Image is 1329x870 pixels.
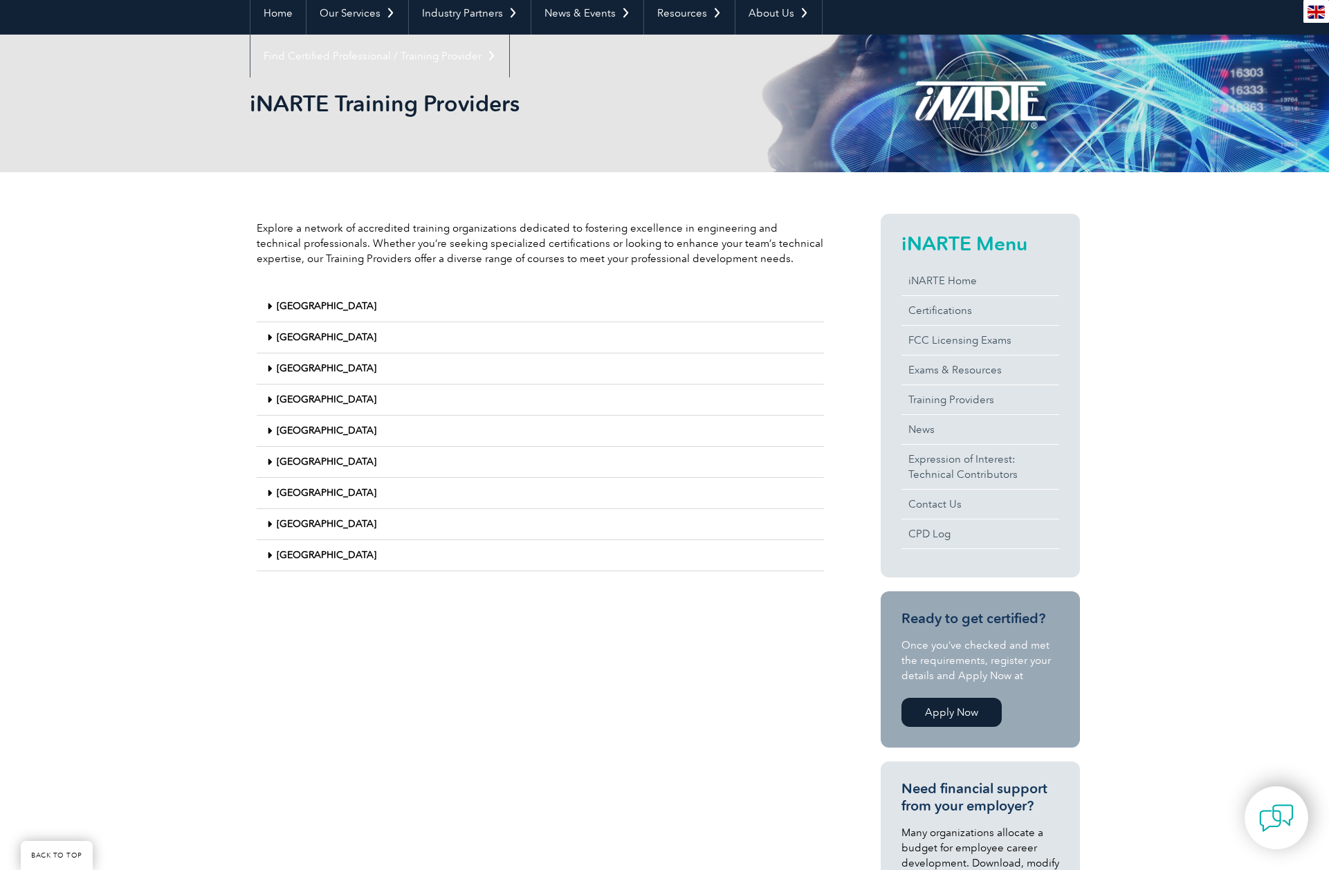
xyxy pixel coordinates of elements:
[21,841,93,870] a: BACK TO TOP
[257,478,824,509] div: [GEOGRAPHIC_DATA]
[901,638,1059,683] p: Once you’ve checked and met the requirements, register your details and Apply Now at
[901,519,1059,548] a: CPD Log
[901,266,1059,295] a: iNARTE Home
[257,385,824,416] div: [GEOGRAPHIC_DATA]
[1308,6,1325,19] img: en
[277,456,376,468] a: [GEOGRAPHIC_DATA]
[257,447,824,478] div: [GEOGRAPHIC_DATA]
[277,487,376,499] a: [GEOGRAPHIC_DATA]
[901,698,1002,727] a: Apply Now
[257,291,824,322] div: [GEOGRAPHIC_DATA]
[901,415,1059,444] a: News
[901,232,1059,254] h2: iNARTE Menu
[277,300,376,312] a: [GEOGRAPHIC_DATA]
[277,331,376,343] a: [GEOGRAPHIC_DATA]
[277,425,376,436] a: [GEOGRAPHIC_DATA]
[277,394,376,405] a: [GEOGRAPHIC_DATA]
[901,445,1059,489] a: Expression of Interest:Technical Contributors
[257,509,824,540] div: [GEOGRAPHIC_DATA]
[901,385,1059,414] a: Training Providers
[257,353,824,385] div: [GEOGRAPHIC_DATA]
[901,296,1059,325] a: Certifications
[901,610,1059,627] h3: Ready to get certified?
[277,518,376,530] a: [GEOGRAPHIC_DATA]
[901,326,1059,355] a: FCC Licensing Exams
[1259,801,1294,835] img: contact-chat.png
[901,355,1059,385] a: Exams & Resources
[901,780,1059,815] h3: Need financial support from your employer?
[277,549,376,561] a: [GEOGRAPHIC_DATA]
[250,90,781,117] h1: iNARTE Training Providers
[257,322,824,353] div: [GEOGRAPHIC_DATA]
[250,35,509,77] a: Find Certified Professional / Training Provider
[257,540,824,571] div: [GEOGRAPHIC_DATA]
[257,416,824,447] div: [GEOGRAPHIC_DATA]
[277,362,376,374] a: [GEOGRAPHIC_DATA]
[257,221,824,266] p: Explore a network of accredited training organizations dedicated to fostering excellence in engin...
[901,490,1059,519] a: Contact Us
